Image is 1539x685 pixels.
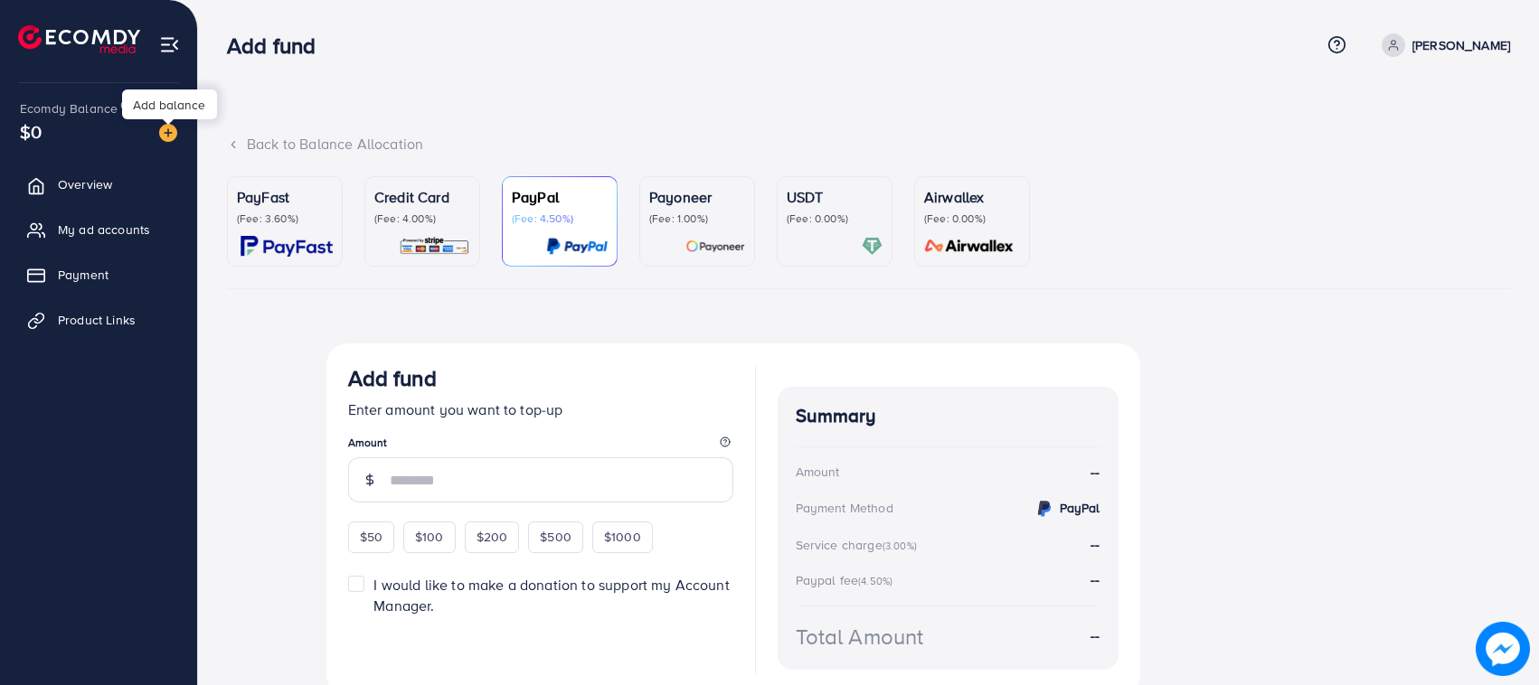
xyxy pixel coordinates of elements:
img: menu [159,34,180,55]
h4: Summary [796,405,1100,427]
div: Amount [796,463,840,481]
p: (Fee: 4.50%) [512,211,608,226]
img: card [241,236,333,257]
span: Product Links [58,311,136,329]
img: card [862,236,883,257]
span: $1000 [604,528,641,546]
p: Airwallex [924,186,1020,208]
a: Payment [14,257,184,293]
img: card [685,236,745,257]
p: (Fee: 0.00%) [924,211,1020,226]
span: $0 [20,118,42,145]
small: (3.00%) [883,539,917,553]
span: $100 [415,528,444,546]
div: Add balance [122,89,217,119]
img: image [1476,622,1530,676]
h3: Add fund [348,365,437,391]
div: Service charge [796,536,922,554]
img: card [399,236,470,257]
p: PayPal [512,186,608,208]
img: logo [18,25,140,53]
p: PayFast [237,186,333,208]
a: My ad accounts [14,211,184,248]
a: [PERSON_NAME] [1374,33,1510,57]
a: Overview [14,166,184,202]
strong: -- [1091,534,1100,554]
p: (Fee: 3.60%) [237,211,333,226]
p: (Fee: 1.00%) [649,211,745,226]
strong: -- [1091,569,1100,589]
div: Paypal fee [796,571,899,589]
a: Product Links [14,302,184,338]
strong: -- [1091,462,1100,483]
span: $50 [360,528,382,546]
span: $500 [540,528,571,546]
span: Payment [58,266,109,284]
small: (4.50%) [858,574,892,588]
div: Payment Method [796,499,893,517]
p: [PERSON_NAME] [1412,34,1510,56]
img: card [546,236,608,257]
img: image [159,124,177,142]
img: credit [1034,498,1055,520]
p: Credit Card [374,186,470,208]
span: Ecomdy Balance [20,99,118,117]
legend: Amount [348,435,733,457]
h3: Add fund [227,33,330,59]
p: Enter amount you want to top-up [348,399,733,420]
strong: -- [1091,625,1100,646]
span: I would like to make a donation to support my Account Manager. [373,575,729,615]
span: My ad accounts [58,221,150,239]
strong: PayPal [1060,499,1100,517]
p: Payoneer [649,186,745,208]
p: USDT [787,186,883,208]
span: Overview [58,175,112,193]
div: Back to Balance Allocation [227,134,1510,155]
img: card [919,236,1020,257]
span: $200 [477,528,508,546]
p: (Fee: 4.00%) [374,211,470,226]
div: Total Amount [796,621,924,652]
p: (Fee: 0.00%) [787,211,883,226]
